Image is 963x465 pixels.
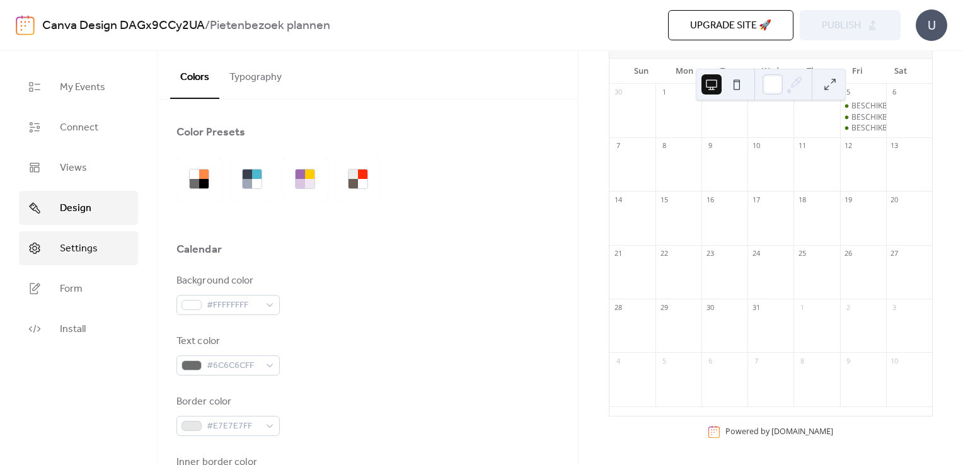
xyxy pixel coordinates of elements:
div: 26 [844,249,853,258]
span: Design [60,201,91,216]
button: Colors [170,51,219,99]
div: 18 [797,195,807,204]
div: BESCHIKBAAR 14:30 - 14:45 [851,123,949,134]
div: 8 [659,141,669,151]
button: Typography [219,51,292,98]
div: 29 [659,302,669,312]
span: #FFFFFFFF [207,298,260,313]
div: 19 [844,195,853,204]
button: Upgrade site 🚀 [668,10,793,40]
div: 25 [797,249,807,258]
div: 28 [613,302,623,312]
div: 6 [705,356,715,365]
div: BESCHIKBAAR 14:00 - 14:15 [851,101,949,112]
div: 7 [751,356,761,365]
div: BESCHIKBAAR 14:00 - 14:15 [840,101,886,112]
span: Settings [60,241,98,256]
b: / [205,14,210,38]
div: BESCHIKBAAR 14:00 - 14:30 [851,112,949,123]
div: 16 [705,195,715,204]
span: Upgrade site 🚀 [690,18,771,33]
div: 11 [797,141,807,151]
div: Calendar [176,242,222,257]
div: 8 [797,356,807,365]
div: BESCHIKBAAR 14:30 - 14:45 [840,123,886,134]
div: Tue [706,59,749,84]
div: 13 [890,141,899,151]
div: 9 [705,141,715,151]
div: Border color [176,394,277,410]
span: Views [60,161,87,176]
a: Connect [19,110,138,144]
span: #6C6C6CFF [207,359,260,374]
span: Install [60,322,86,337]
div: 31 [751,302,761,312]
div: Color Presets [176,125,245,140]
a: Form [19,272,138,306]
div: 5 [659,356,669,365]
span: #E7E7E7FF [207,419,260,434]
a: [DOMAIN_NAME] [771,427,833,437]
div: Text color [176,334,277,349]
b: Pietenbezoek plannen [210,14,330,38]
div: 27 [890,249,899,258]
span: Form [60,282,83,297]
div: 2 [844,302,853,312]
div: 9 [844,356,853,365]
a: Install [19,312,138,346]
a: My Events [19,70,138,104]
div: Powered by [725,427,833,437]
div: 7 [613,141,623,151]
div: 24 [751,249,761,258]
div: 10 [890,356,899,365]
div: U [916,9,947,41]
div: Background color [176,273,277,289]
div: 17 [751,195,761,204]
div: 3 [890,302,899,312]
span: Connect [60,120,98,135]
div: Sun [620,59,663,84]
div: 4 [613,356,623,365]
span: My Events [60,80,105,95]
div: 22 [659,249,669,258]
div: 1 [797,302,807,312]
div: 14 [613,195,623,204]
div: 15 [659,195,669,204]
div: 12 [844,141,853,151]
div: 6 [890,88,899,97]
a: Views [19,151,138,185]
a: Settings [19,231,138,265]
div: Fri [836,59,879,84]
div: BESCHIKBAAR 14:00 - 14:30 [840,112,886,123]
div: 30 [613,88,623,97]
div: 1 [659,88,669,97]
div: 23 [705,249,715,258]
div: Wed [749,59,793,84]
div: Sat [879,59,922,84]
div: Thu [792,59,836,84]
div: 20 [890,195,899,204]
div: 21 [613,249,623,258]
img: logo [16,15,35,35]
a: Design [19,191,138,225]
div: 10 [751,141,761,151]
div: 30 [705,302,715,312]
div: 5 [844,88,853,97]
a: Canva Design DAGx9CCy2UA [42,14,205,38]
div: Mon [662,59,706,84]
